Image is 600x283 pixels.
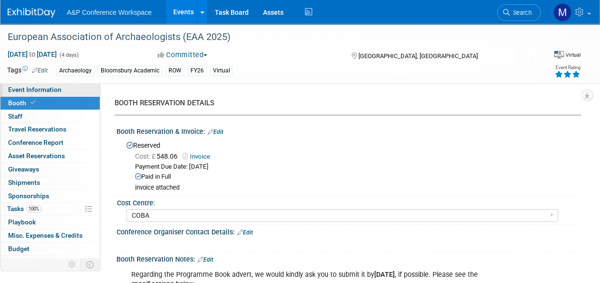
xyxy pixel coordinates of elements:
div: FY26 [188,66,207,76]
span: Event Information [8,86,62,93]
a: Edit [198,256,213,263]
a: Asset Reservations [0,150,100,162]
div: Event Format [497,50,581,64]
div: ROW [166,66,184,76]
div: Event Format [554,50,581,59]
span: A&P Conference Workspace [67,9,152,16]
span: Asset Reservations [8,152,65,160]
div: Cost Centre: [117,196,577,208]
div: Booth Reservation & Invoice: [116,124,581,137]
span: 548.06 [135,152,181,160]
a: Tasks100% [0,202,100,215]
a: Event Information [0,83,100,96]
div: Bloomsbury Academic [98,66,162,76]
div: Conference Organiser Contact Details: [116,225,581,237]
div: BOOTH RESERVATION DETAILS [115,98,574,108]
span: Misc. Expenses & Credits [8,232,83,239]
a: Edit [237,229,253,236]
img: ExhibitDay [8,8,55,18]
div: Reserved [124,138,574,192]
span: Tasks [7,205,42,212]
span: Sponsorships [8,192,49,200]
span: Shipments [8,179,40,186]
div: Payment Due Date: [DATE] [135,162,574,172]
img: Matt Hambridge [553,3,571,21]
div: Event Rating [555,65,580,70]
span: to [28,51,37,58]
b: [DATE] [374,271,395,279]
div: Virtual [565,51,581,59]
a: Shipments [0,176,100,189]
span: Conference Report [8,139,63,146]
div: Paid in Full [135,172,574,182]
td: Personalize Event Tab Strip [64,258,81,271]
span: ROI, Objectives & ROO [8,258,72,266]
span: [GEOGRAPHIC_DATA], [GEOGRAPHIC_DATA] [358,52,478,60]
a: Misc. Expenses & Credits [0,229,100,242]
span: Staff [8,112,22,120]
span: 100% [26,205,42,212]
a: Travel Reservations [0,123,100,136]
a: Invoice [183,153,215,160]
a: Booth [0,97,100,110]
i: Booth reservation complete [31,100,35,105]
a: Staff [0,110,100,123]
a: Playbook [0,216,100,229]
a: Giveaways [0,163,100,176]
div: Booth Reservation Notes: [116,252,581,264]
button: Committed [154,50,211,60]
span: Search [510,9,532,16]
a: Budget [0,243,100,255]
img: Format-Virtual.png [554,51,564,59]
a: Search [497,4,541,21]
span: [DATE] [DATE] [7,50,57,59]
a: Conference Report [0,136,100,149]
div: invoice attached [135,184,574,192]
span: Giveaways [8,165,39,173]
a: ROI, Objectives & ROO [0,256,100,269]
td: Toggle Event Tabs [81,258,100,271]
a: Edit [32,67,48,74]
a: Sponsorships [0,190,100,202]
span: Booth [8,99,37,107]
a: Edit [208,129,223,135]
div: Archaeology [56,66,95,76]
span: (4 days) [59,52,79,58]
div: Virtual [210,66,233,76]
div: European Association of Archaeologists (EAA 2025) [4,29,532,46]
td: Tags [7,65,48,76]
span: Playbook [8,218,36,226]
span: Cost: £ [135,152,157,160]
span: Travel Reservations [8,125,66,133]
span: Budget [8,245,30,253]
